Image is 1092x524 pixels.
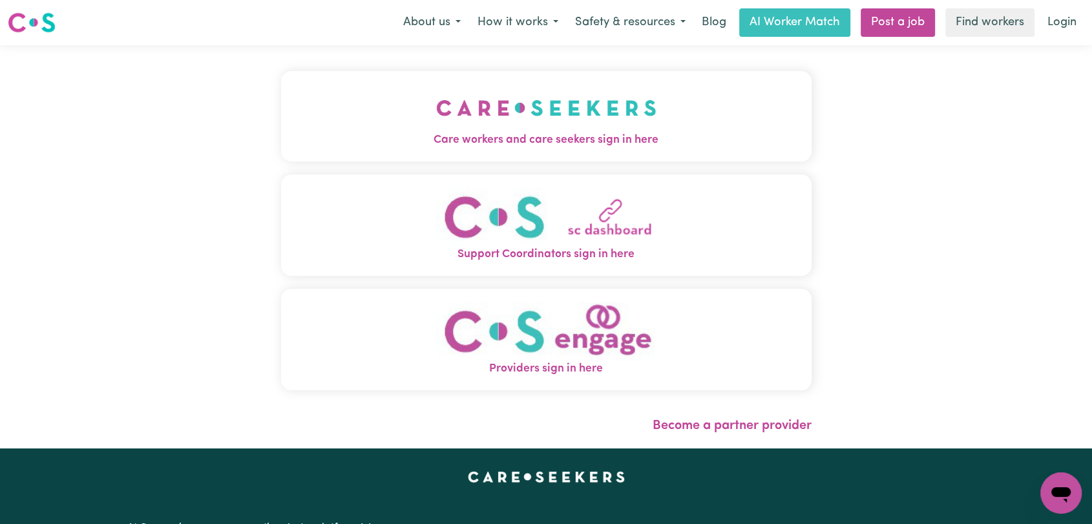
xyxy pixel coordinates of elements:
[468,472,625,482] a: Careseekers home page
[1040,472,1082,514] iframe: Button to launch messaging window
[739,8,850,37] a: AI Worker Match
[281,132,812,149] span: Care workers and care seekers sign in here
[861,8,935,37] a: Post a job
[395,9,469,36] button: About us
[281,289,812,390] button: Providers sign in here
[1040,8,1084,37] a: Login
[653,419,812,432] a: Become a partner provider
[8,8,56,37] a: Careseekers logo
[694,8,734,37] a: Blog
[945,8,1034,37] a: Find workers
[8,11,56,34] img: Careseekers logo
[281,361,812,377] span: Providers sign in here
[567,9,694,36] button: Safety & resources
[281,71,812,162] button: Care workers and care seekers sign in here
[469,9,567,36] button: How it works
[281,174,812,276] button: Support Coordinators sign in here
[281,246,812,263] span: Support Coordinators sign in here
